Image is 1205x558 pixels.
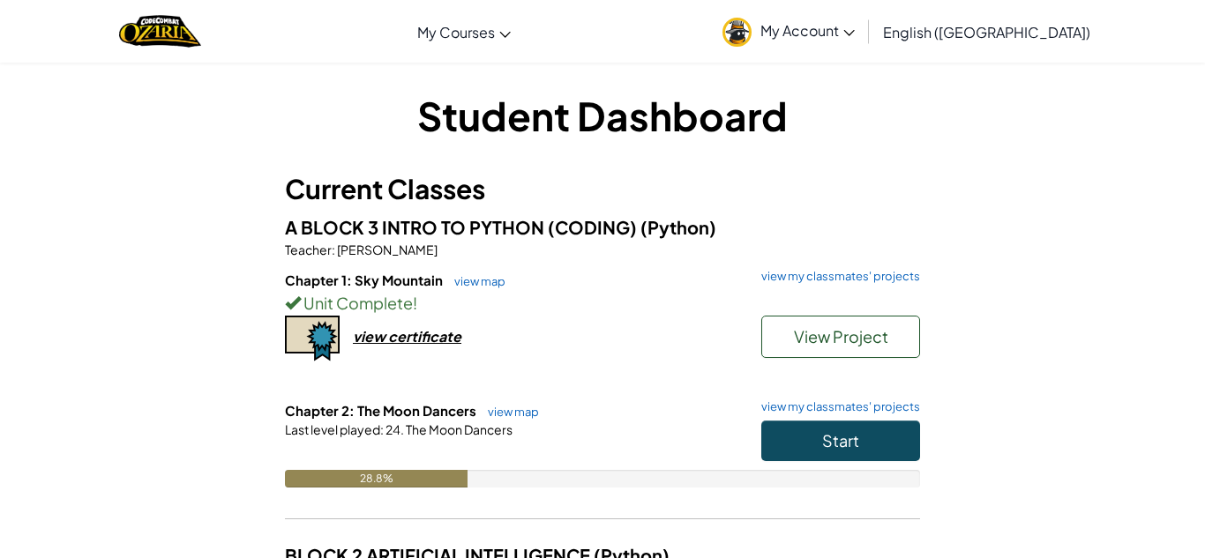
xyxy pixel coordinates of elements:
a: My Account [714,4,864,59]
span: The Moon Dancers [404,421,513,437]
a: view map [445,274,505,288]
a: view my classmates' projects [752,401,920,413]
a: My Courses [408,8,520,56]
span: A BLOCK 3 INTRO TO PYTHON (CODING) [285,216,640,238]
span: [PERSON_NAME] [335,242,438,257]
a: English ([GEOGRAPHIC_DATA]) [874,8,1099,56]
span: Unit Complete [301,293,413,313]
img: certificate-icon.png [285,316,340,361]
span: My Account [760,21,855,40]
img: Home [119,13,201,49]
span: 24. [384,421,404,437]
span: ! [413,293,417,313]
span: Chapter 1: Sky Mountain [285,272,445,288]
span: (Python) [640,216,716,238]
a: view certificate [285,327,461,346]
span: : [380,421,384,437]
a: Ozaria by CodeCombat logo [119,13,201,49]
span: Teacher [285,242,332,257]
button: View Project [761,316,920,358]
img: avatar [722,18,752,47]
span: View Project [794,326,888,346]
span: Chapter 2: The Moon Dancers [285,402,479,419]
span: My Courses [417,23,495,41]
span: English ([GEOGRAPHIC_DATA]) [883,23,1090,41]
span: : [332,242,335,257]
div: view certificate [353,327,461,346]
h3: Current Classes [285,169,920,209]
a: view my classmates' projects [752,271,920,282]
span: Start [822,430,859,450]
button: Start [761,420,920,461]
a: view map [479,405,539,419]
span: Last level played [285,421,380,437]
div: 28.8% [285,470,468,487]
h1: Student Dashboard [285,88,920,143]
